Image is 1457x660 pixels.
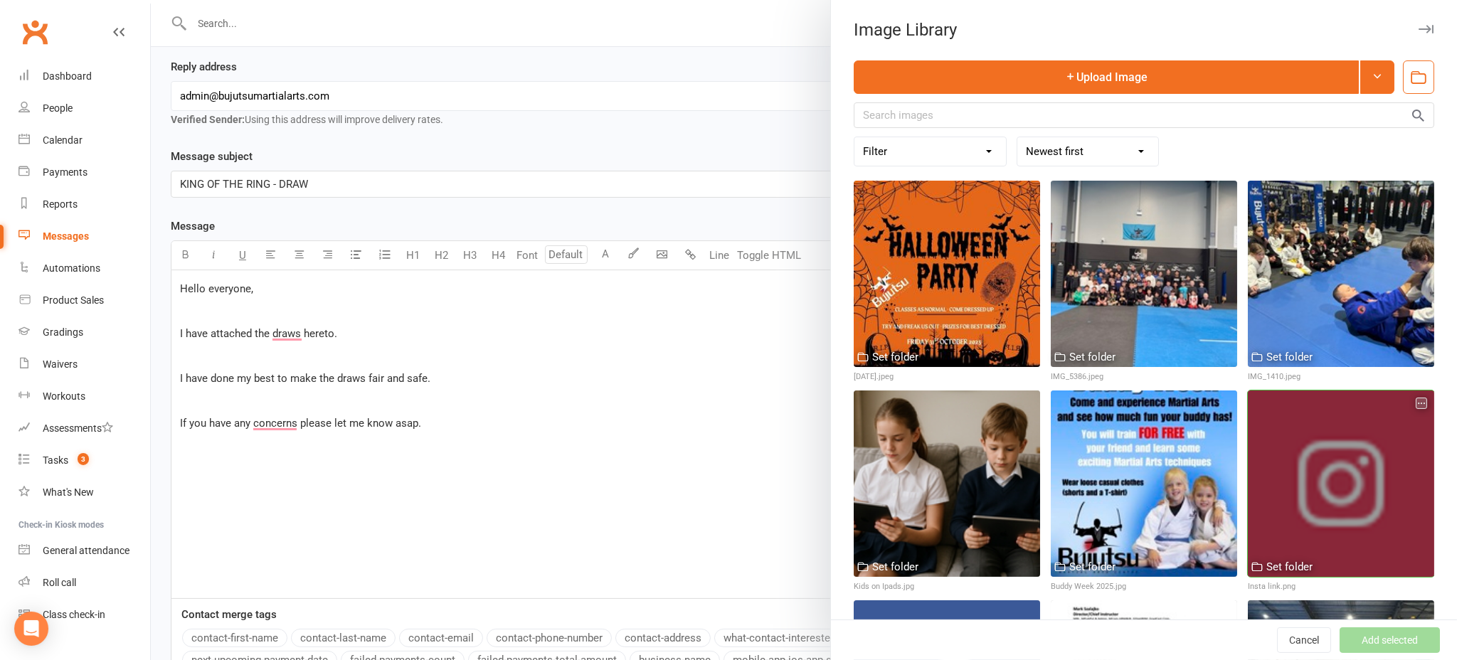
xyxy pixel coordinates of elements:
div: Waivers [43,358,78,370]
a: Reports [18,188,150,220]
div: Roll call [43,577,76,588]
button: Cancel [1277,627,1331,653]
div: Set folder [1266,558,1313,575]
div: Tasks [43,454,68,466]
div: Assessments [43,422,113,434]
a: Waivers [18,348,150,380]
div: [DATE].jpeg [854,371,1040,383]
div: Gradings [43,326,83,338]
div: Dashboard [43,70,92,82]
div: Open Intercom Messenger [14,612,48,646]
div: Automations [43,262,100,274]
div: Set folder [1069,558,1116,575]
a: Calendar [18,124,150,156]
img: IMG_1410.jpeg [1248,181,1434,367]
div: Payments [43,166,88,178]
div: Messages [43,230,89,242]
div: Kids on Ipads.jpg [854,580,1040,593]
img: Kids on Ipads.jpg [854,390,1040,577]
a: What's New [18,477,150,509]
img: Halloween.jpeg [854,181,1040,367]
div: Class check-in [43,609,105,620]
a: Assessments [18,412,150,445]
div: Image Library [831,20,1457,40]
div: IMG_5386.jpeg [1051,371,1237,383]
a: Automations [18,252,150,284]
a: Tasks 3 [18,445,150,477]
div: What's New [43,486,94,498]
div: Set folder [1069,348,1116,366]
a: Clubworx [17,14,53,50]
a: Roll call [18,567,150,599]
a: Product Sales [18,284,150,316]
div: Workouts [43,390,85,402]
a: Workouts [18,380,150,412]
a: Gradings [18,316,150,348]
div: Buddy Week 2025.jpg [1051,580,1237,593]
button: Upload Image [854,60,1359,94]
a: Dashboard [18,60,150,92]
div: Reports [43,198,78,210]
div: Calendar [43,134,83,146]
a: General attendance kiosk mode [18,535,150,567]
div: Product Sales [43,294,104,306]
input: Search images [854,102,1434,128]
img: IMG_5386.jpeg [1051,181,1237,367]
a: Payments [18,156,150,188]
div: Set folder [872,348,918,366]
a: Class kiosk mode [18,599,150,631]
div: Set folder [1266,348,1313,366]
a: People [18,92,150,124]
div: IMG_1410.jpeg [1248,371,1434,383]
div: Set folder [872,558,918,575]
a: Messages [18,220,150,252]
div: People [43,102,73,114]
div: General attendance [43,545,129,556]
img: Buddy Week 2025.jpg [1051,390,1237,577]
span: 3 [78,453,89,465]
div: Insta link.png [1248,580,1434,593]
